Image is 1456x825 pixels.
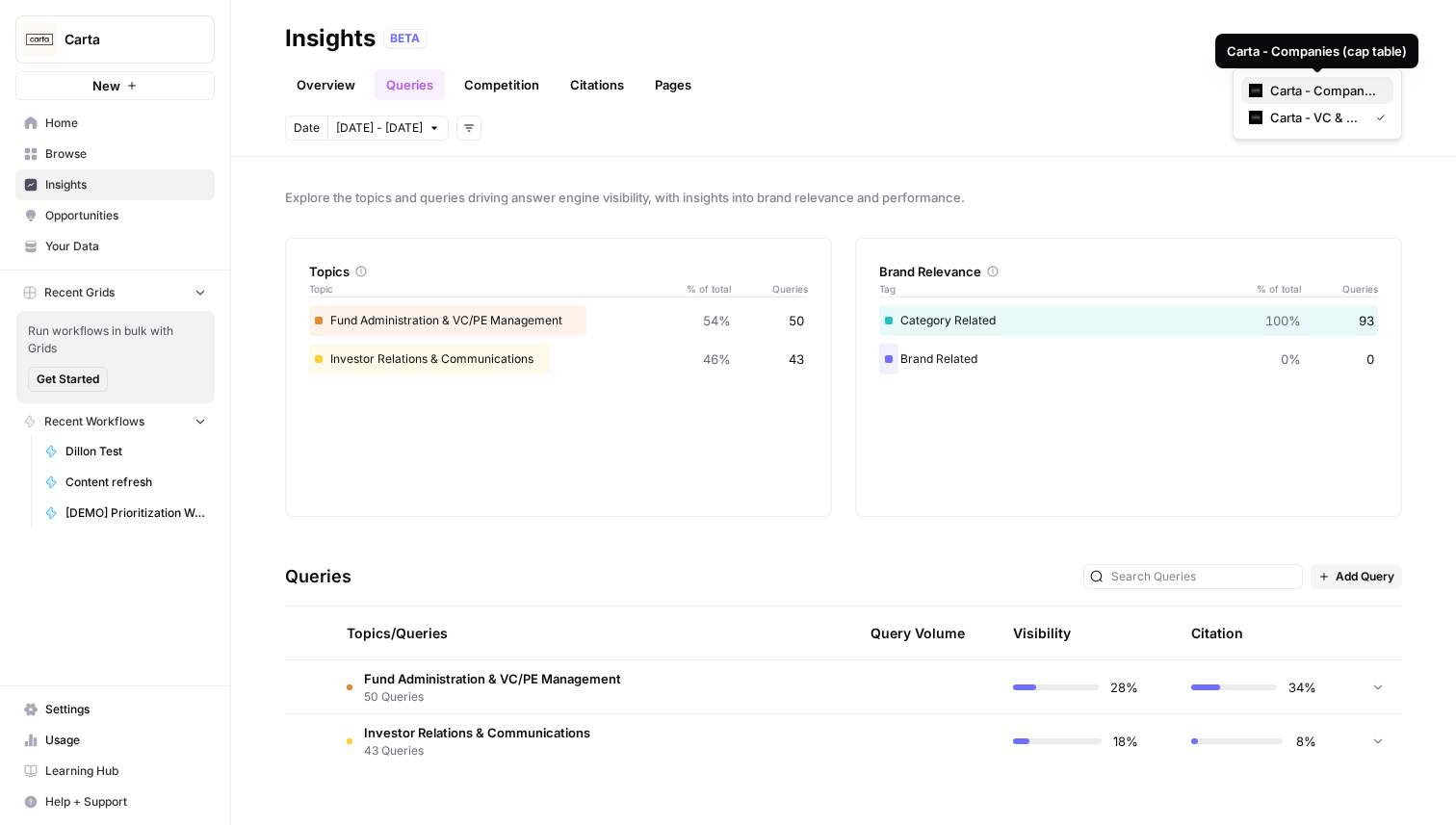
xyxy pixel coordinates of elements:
[1191,606,1243,659] div: Citation
[15,71,215,100] button: New
[1288,678,1316,697] span: 34%
[45,115,206,132] span: Home
[44,413,144,430] span: Recent Workflows
[1265,311,1301,330] span: 100%
[22,22,57,57] img: Carta Logo
[559,69,636,100] a: Citations
[703,349,731,369] span: 46%
[879,344,1378,374] div: Brand Related
[294,119,320,137] span: Date
[15,756,215,786] a: Learning Hub
[36,436,215,467] a: Dillon Test
[1243,281,1301,296] span: % of total
[364,669,621,688] span: Fund Administration & VC/PE Management
[1270,108,1361,127] span: Carta - VC & PE (fund admin)
[45,238,206,255] span: Your Data
[28,367,108,392] button: Get Started
[879,305,1378,336] div: Category Related
[673,281,731,296] span: % of total
[703,311,731,330] span: 54%
[45,145,206,163] span: Browse
[789,349,804,369] span: 43
[45,793,206,811] span: Help + Support
[65,30,181,49] span: Carta
[65,474,206,491] span: Content refresh
[1270,81,1378,100] span: Carta - Companies (cap table)
[15,15,215,64] button: Workspace: Carta
[44,284,115,301] span: Recent Grids
[1311,564,1402,589] button: Add Query
[347,606,626,659] div: Topics/Queries
[36,498,215,529] a: [DEMO] Prioritization Workflow for creation
[15,108,215,139] a: Home
[15,169,215,200] a: Insights
[45,701,206,718] span: Settings
[15,231,215,262] a: Your Data
[36,467,215,498] a: Content refresh
[364,742,590,760] span: 43 Queries
[364,723,590,742] span: Investor Relations & Communications
[1113,732,1138,751] span: 18%
[92,76,120,95] span: New
[285,23,376,54] div: Insights
[364,688,621,706] span: 50 Queries
[731,281,808,296] span: Queries
[15,694,215,725] a: Settings
[65,504,206,522] span: [DEMO] Prioritization Workflow for creation
[285,188,1402,207] span: Explore the topics and queries driving answer engine visibility, with insights into brand relevan...
[15,407,215,436] button: Recent Workflows
[336,119,423,137] span: [DATE] - [DATE]
[789,311,804,330] span: 50
[1013,624,1071,643] div: Visibility
[1359,311,1374,330] span: 93
[383,29,427,48] div: BETA
[285,563,351,590] h3: Queries
[309,344,808,374] div: Investor Relations & Communications
[309,305,808,336] div: Fund Administration & VC/PE Management
[309,262,808,281] div: Topics
[45,176,206,193] span: Insights
[1111,567,1296,586] input: Search Queries
[15,786,215,817] button: Help + Support
[1336,568,1394,585] span: Add Query
[879,281,1243,296] span: Tag
[871,624,965,643] span: Query Volume
[285,69,367,100] a: Overview
[45,732,206,749] span: Usage
[15,725,215,756] a: Usage
[1110,678,1138,697] span: 28%
[28,322,203,357] span: Run workflows in bulk with Grids
[309,281,673,296] span: Topic
[15,200,215,231] a: Opportunities
[643,69,703,100] a: Pages
[375,69,445,100] a: Queries
[1249,84,1262,97] img: c35yeiwf0qjehltklbh57st2xhbo
[45,762,206,780] span: Learning Hub
[15,278,215,307] button: Recent Grids
[15,139,215,169] a: Browse
[1301,281,1378,296] span: Queries
[1294,732,1316,751] span: 8%
[45,207,206,224] span: Opportunities
[1227,41,1407,61] div: Carta - Companies (cap table)
[453,69,551,100] a: Competition
[1281,349,1301,369] span: 0%
[1249,111,1262,124] img: c35yeiwf0qjehltklbh57st2xhbo
[879,262,1378,281] div: Brand Relevance
[327,116,449,141] button: [DATE] - [DATE]
[37,371,99,388] span: Get Started
[1366,349,1374,369] span: 0
[65,443,206,460] span: Dillon Test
